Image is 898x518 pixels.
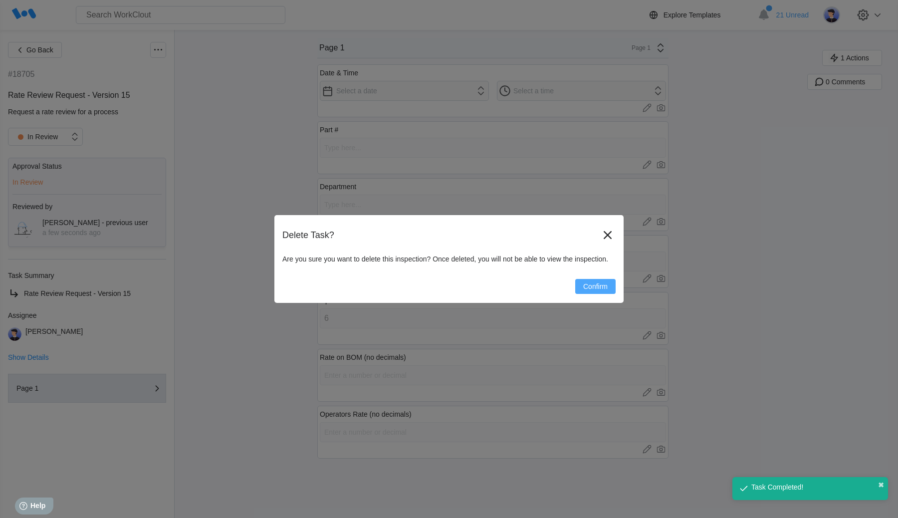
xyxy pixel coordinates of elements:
div: Task Completed! [751,483,803,491]
div: Delete Task? [282,230,600,241]
button: Confirm [575,279,616,294]
button: close [878,481,884,489]
span: Confirm [583,283,608,290]
div: Are you sure you want to delete this inspection? Once deleted, you will not be able to view the i... [282,255,616,263]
